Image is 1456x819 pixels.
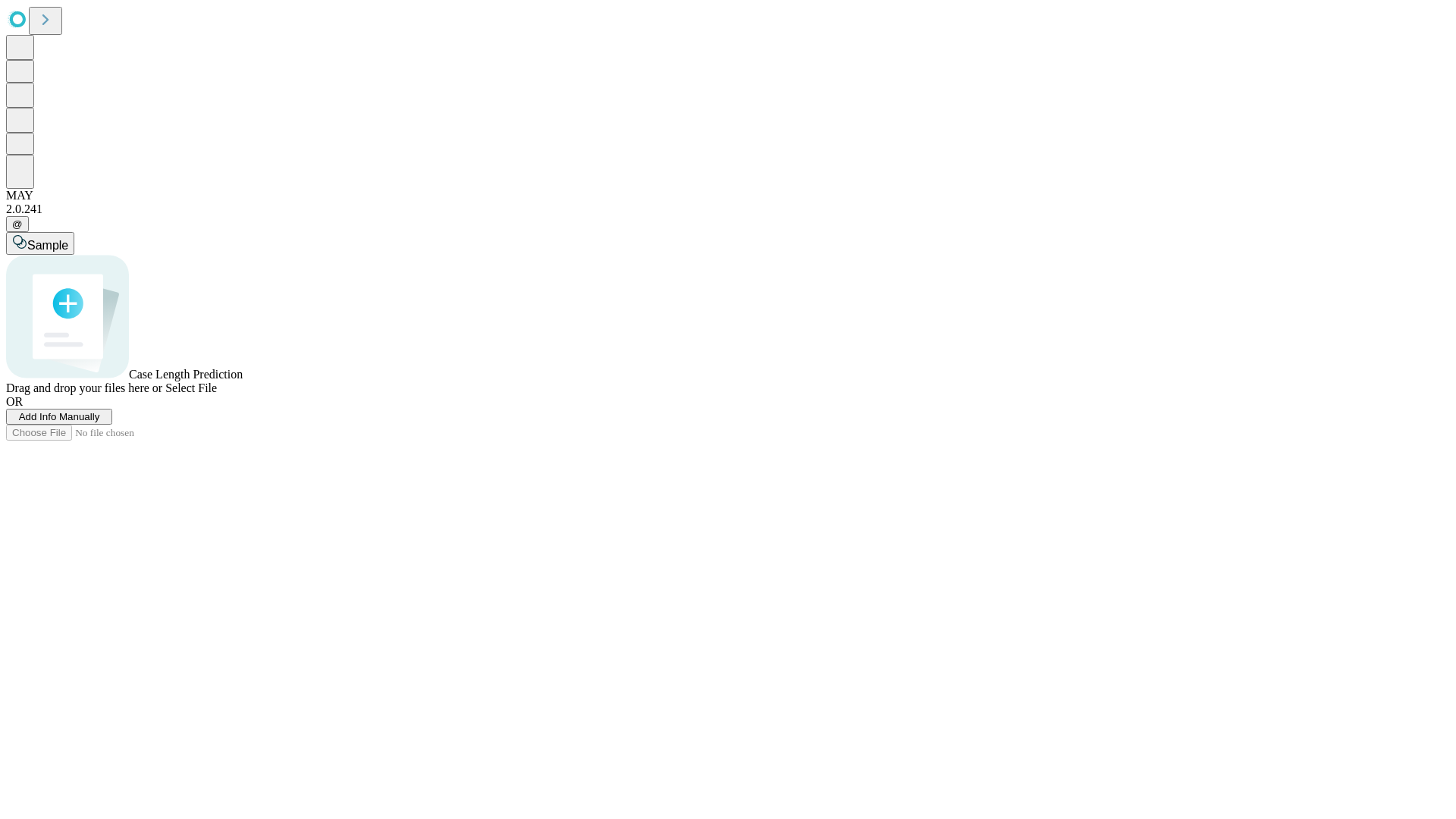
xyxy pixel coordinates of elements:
span: OR [6,395,23,408]
span: Add Info Manually [19,411,100,422]
span: Case Length Prediction [129,368,243,381]
div: 2.0.241 [6,202,1450,216]
button: @ [6,216,29,232]
div: MAY [6,189,1450,202]
span: Drag and drop your files here or [6,381,162,394]
button: Sample [6,232,74,255]
span: Sample [27,239,68,252]
button: Add Info Manually [6,409,112,425]
span: @ [12,218,23,230]
span: Select File [165,381,217,394]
